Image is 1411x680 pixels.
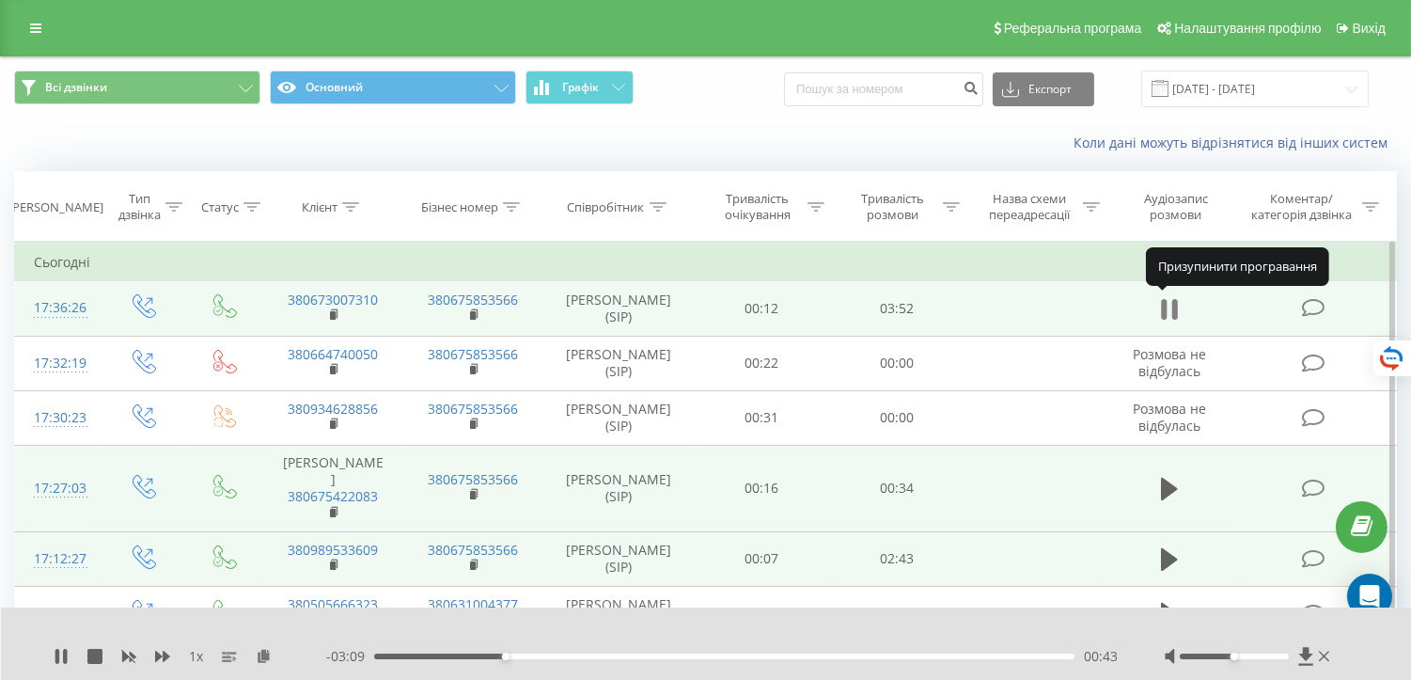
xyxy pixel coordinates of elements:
td: 00:34 [829,445,964,531]
a: 380675853566 [428,291,518,308]
div: Назва схеми переадресації [981,191,1078,223]
td: [PERSON_NAME] (SIP) [543,336,695,390]
span: Всі дзвінки [45,80,107,95]
div: Клієнт [302,199,337,215]
a: 380675422083 [288,487,378,505]
a: 380989533609 [288,541,378,559]
td: 03:52 [829,281,964,336]
a: 380934628856 [288,400,378,418]
td: 35:34 [829,586,964,640]
div: 17:30:23 [34,400,82,436]
a: 380675853566 [428,541,518,559]
div: Статус [201,199,239,215]
div: 17:36:26 [34,290,82,326]
button: Графік [525,71,634,104]
span: - 03:09 [326,647,374,666]
div: Тривалість очікування [712,191,804,223]
button: Всі дзвінки [14,71,260,104]
div: Аудіозапис розмови [1121,191,1230,223]
button: Основний [270,71,516,104]
div: 17:11:40 [34,595,82,632]
a: 380673007310 [288,291,378,308]
td: [PERSON_NAME] (SIP) [543,390,695,445]
span: Налаштування профілю [1174,21,1321,36]
a: 380505666323 [288,595,378,613]
div: Тривалість розмови [846,191,938,223]
div: Accessibility label [1231,653,1238,660]
div: 17:12:27 [34,541,82,577]
div: Accessibility label [502,653,510,660]
td: [PERSON_NAME] (SIP) [543,586,695,640]
div: [PERSON_NAME] [8,199,103,215]
span: Розмова не відбулась [1133,345,1206,380]
td: 00:12 [695,281,830,336]
span: Графік [562,81,599,94]
td: [PERSON_NAME] [263,445,403,531]
div: Співробітник [568,199,645,215]
td: 00:31 [695,390,830,445]
a: 380631004377 [428,595,518,613]
div: Тип дзвінка [118,191,161,223]
a: 380675853566 [428,470,518,488]
div: Бізнес номер [421,199,498,215]
input: Пошук за номером [784,72,983,106]
div: Open Intercom Messenger [1347,574,1392,619]
a: 380664740050 [288,345,378,363]
div: 17:32:19 [34,345,82,382]
span: Вихід [1353,21,1386,36]
td: [PERSON_NAME] (SIP) [543,531,695,586]
div: Коментар/категорія дзвінка [1247,191,1357,223]
td: [PERSON_NAME] (SIP) [543,281,695,336]
td: 00:22 [695,336,830,390]
td: Сьогодні [15,244,1397,281]
span: 1 x [189,647,203,666]
span: Розмова не відбулась [1133,400,1206,435]
a: Коли дані можуть відрізнятися вiд інших систем [1074,134,1397,151]
td: 00:16 [695,445,830,531]
button: Експорт [993,72,1094,106]
span: Реферальна програма [1004,21,1142,36]
div: Призупинити програвання [1146,247,1329,285]
td: 00:07 [695,531,830,586]
td: [PERSON_NAME] (SIP) [543,445,695,531]
td: 02:43 [829,531,964,586]
span: 00:43 [1084,647,1118,666]
td: 00:00 [829,390,964,445]
td: 00:00 [829,336,964,390]
a: 380675853566 [428,345,518,363]
div: 17:27:03 [34,470,82,507]
a: 380675853566 [428,400,518,418]
td: 00:15 [695,586,830,640]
